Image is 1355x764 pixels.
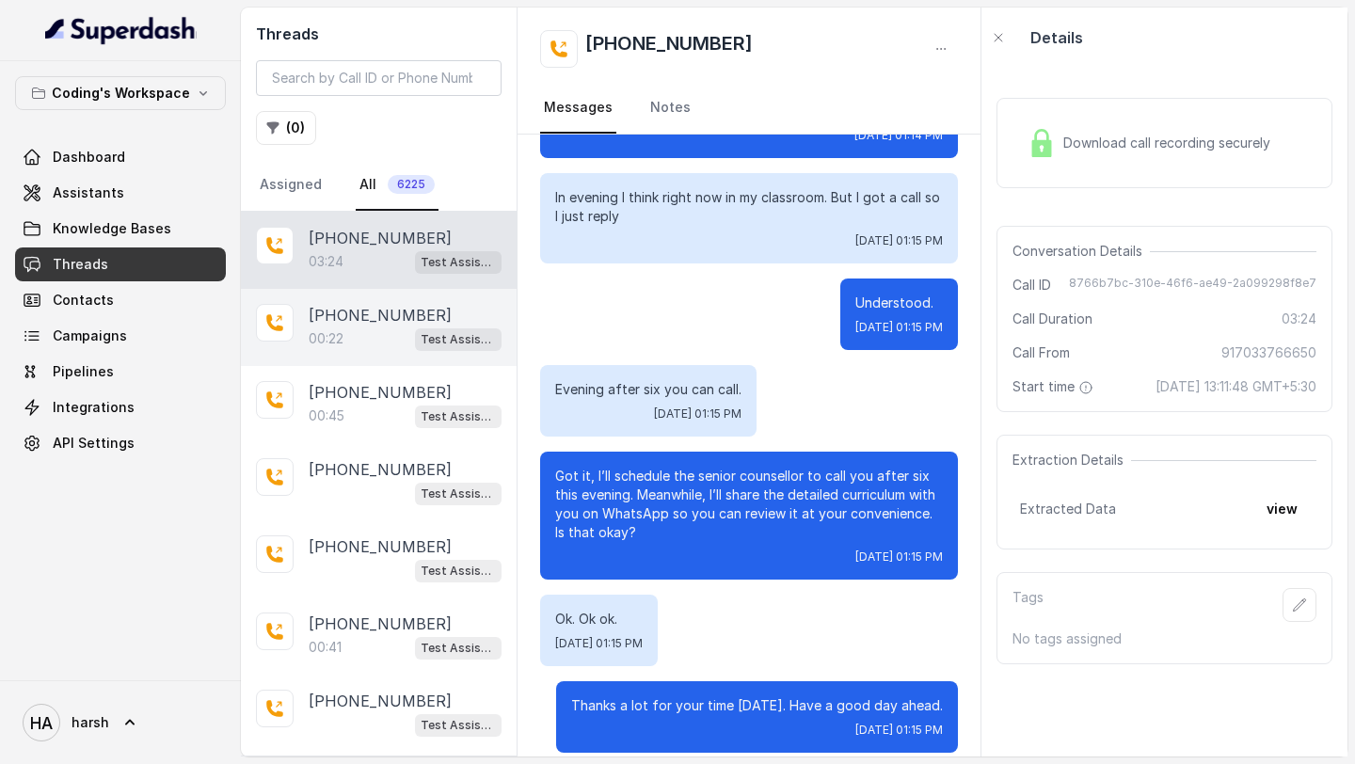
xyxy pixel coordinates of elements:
span: Knowledge Bases [53,219,171,238]
p: [PHONE_NUMBER] [309,535,452,558]
nav: Tabs [540,83,958,134]
span: Extracted Data [1020,500,1116,518]
span: Conversation Details [1012,242,1150,261]
span: Dashboard [53,148,125,167]
p: Tags [1012,588,1044,622]
a: Knowledge Bases [15,212,226,246]
span: 03:24 [1282,310,1316,328]
a: harsh [15,696,226,749]
p: Test Assistant-3 [421,716,496,735]
p: Ok. Ok ok. [555,610,643,629]
a: Contacts [15,283,226,317]
span: Start time [1012,377,1097,396]
button: (0) [256,111,316,145]
a: All6225 [356,160,438,211]
p: Test Assistant-3 [421,407,496,426]
span: Integrations [53,398,135,417]
span: [DATE] 01:14 PM [854,128,943,143]
span: Pipelines [53,362,114,381]
p: In evening I think right now in my classroom. But I got a call so I just reply [555,188,943,226]
a: Messages [540,83,616,134]
img: light.svg [45,15,197,45]
input: Search by Call ID or Phone Number [256,60,502,96]
a: Assistants [15,176,226,210]
p: Thanks a lot for your time [DATE]. Have a good day ahead. [571,696,943,715]
span: Extraction Details [1012,451,1131,470]
p: Details [1030,26,1083,49]
h2: [PHONE_NUMBER] [585,30,753,68]
p: Test Assistant-3 [421,330,496,349]
p: [PHONE_NUMBER] [309,381,452,404]
span: 917033766650 [1221,343,1316,362]
span: 8766b7bc-310e-46f6-ae49-2a099298f8e7 [1069,276,1316,294]
p: Got it, I’ll schedule the senior counsellor to call you after six this evening. Meanwhile, I’ll s... [555,467,943,542]
span: [DATE] 01:15 PM [555,636,643,651]
p: 00:41 [309,638,342,657]
p: Test Assistant-3 [421,639,496,658]
h2: Threads [256,23,502,45]
nav: Tabs [256,160,502,211]
button: view [1255,492,1309,526]
p: Coding's Workspace [52,82,190,104]
p: No tags assigned [1012,629,1316,648]
img: Lock Icon [1028,129,1056,157]
p: 03:24 [309,252,343,271]
p: Evening after six you can call. [555,380,741,399]
p: Test Assistant-3 [421,485,496,503]
p: 00:22 [309,329,343,348]
span: Call ID [1012,276,1051,294]
a: Notes [646,83,694,134]
p: [PHONE_NUMBER] [309,690,452,712]
span: [DATE] 01:15 PM [855,723,943,738]
span: API Settings [53,434,135,453]
text: HA [30,713,53,733]
a: Assigned [256,160,326,211]
span: 6225 [388,175,435,194]
span: Assistants [53,183,124,202]
a: Pipelines [15,355,226,389]
p: 00:45 [309,406,344,425]
span: Campaigns [53,326,127,345]
a: API Settings [15,426,226,460]
a: Threads [15,247,226,281]
p: Test Assistant-3 [421,562,496,581]
span: [DATE] 13:11:48 GMT+5:30 [1156,377,1316,396]
span: Call Duration [1012,310,1092,328]
a: Integrations [15,390,226,424]
span: Contacts [53,291,114,310]
span: harsh [72,713,109,732]
span: Download call recording securely [1063,134,1278,152]
p: [PHONE_NUMBER] [309,304,452,326]
span: [DATE] 01:15 PM [855,320,943,335]
p: [PHONE_NUMBER] [309,458,452,481]
a: Campaigns [15,319,226,353]
p: [PHONE_NUMBER] [309,227,452,249]
p: Test Assistant-3 [421,253,496,272]
p: [PHONE_NUMBER] [309,613,452,635]
span: Call From [1012,343,1070,362]
span: [DATE] 01:15 PM [654,406,741,422]
span: [DATE] 01:15 PM [855,549,943,565]
span: Threads [53,255,108,274]
a: Dashboard [15,140,226,174]
span: [DATE] 01:15 PM [855,233,943,248]
button: Coding's Workspace [15,76,226,110]
p: Understood. [855,294,943,312]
